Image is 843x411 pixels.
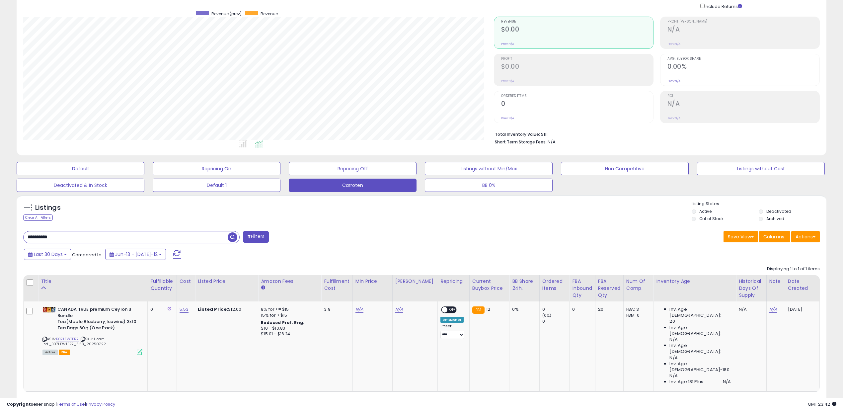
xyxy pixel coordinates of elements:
[150,306,171,312] div: 0
[289,179,417,192] button: Carroten
[788,278,817,292] div: Date Created
[626,306,649,312] div: FBA: 3
[667,116,680,120] small: Prev: N/A
[766,216,784,221] label: Archived
[261,312,316,318] div: 15% for > $15
[261,285,265,291] small: Amazon Fees.
[324,306,347,312] div: 3.9
[153,162,280,175] button: Repricing On
[35,203,61,212] h5: Listings
[572,306,590,312] div: 0
[695,2,750,10] div: Include Returns
[667,79,680,83] small: Prev: N/A
[211,11,242,17] span: Revenue (prev)
[34,251,63,258] span: Last 30 Days
[395,278,435,285] div: [PERSON_NAME]
[667,100,819,109] h2: N/A
[495,130,815,138] li: $111
[23,214,53,221] div: Clear All Filters
[425,179,553,192] button: BB 0%
[542,313,552,318] small: (0%)
[669,373,677,379] span: N/A
[395,306,403,313] a: N/A
[667,94,819,98] span: ROI
[501,26,653,35] h2: $0.00
[440,278,467,285] div: Repricing
[59,350,70,355] span: FBA
[626,278,651,292] div: Num of Comp.
[41,278,145,285] div: Title
[86,401,115,407] a: Privacy Policy
[261,278,318,285] div: Amazon Fees
[667,63,819,72] h2: 0.00%
[24,249,71,260] button: Last 30 Days
[17,179,144,192] button: Deactivated & In Stock
[699,216,724,221] label: Out of Stock
[198,306,228,312] b: Listed Price:
[626,312,649,318] div: FBM: 0
[198,306,253,312] div: $12.00
[667,26,819,35] h2: N/A
[767,266,820,272] div: Displaying 1 to 1 of 1 items
[724,231,758,242] button: Save View
[542,306,570,312] div: 0
[57,401,85,407] a: Terms of Use
[42,336,106,346] span: | SKU: Heart Ind._B07LFWTFR7_5.53_20250722
[723,379,731,385] span: N/A
[261,306,316,312] div: 8% for <= $15
[542,278,567,292] div: Ordered Items
[17,162,144,175] button: Default
[425,162,553,175] button: Listings without Min/Max
[656,278,733,285] div: Inventory Age
[495,131,540,137] b: Total Inventory Value:
[261,326,316,331] div: $10 - $10.83
[115,251,158,258] span: Jun-13 - [DATE]-12
[42,306,142,354] div: ASIN:
[669,325,731,337] span: Inv. Age [DEMOGRAPHIC_DATA]:
[561,162,689,175] button: Non Competitive
[261,11,278,17] span: Revenue
[512,306,534,312] div: 0%
[769,278,782,285] div: Note
[261,331,316,337] div: $15.01 - $16.24
[501,63,653,72] h2: $0.00
[739,278,764,299] div: Historical Days Of Supply
[669,379,704,385] span: Inv. Age 181 Plus:
[501,100,653,109] h2: 0
[769,306,777,313] a: N/A
[692,201,826,207] p: Listing States:
[289,162,417,175] button: Repricing Off
[105,249,166,260] button: Jun-13 - [DATE]-12
[180,306,189,313] a: 5.53
[153,179,280,192] button: Default 1
[548,139,556,145] span: N/A
[669,355,677,361] span: N/A
[150,278,174,292] div: Fulfillable Quantity
[788,306,814,312] div: [DATE]
[355,278,390,285] div: Min Price
[808,401,836,407] span: 2025-08-12 23:42 GMT
[669,318,675,324] span: 20
[699,208,712,214] label: Active
[472,306,485,314] small: FBA
[56,336,79,342] a: B07LFWTFR7
[7,401,115,408] div: seller snap | |
[669,343,731,355] span: Inv. Age [DEMOGRAPHIC_DATA]:
[542,318,570,324] div: 0
[598,278,621,299] div: FBA Reserved Qty
[501,116,514,120] small: Prev: N/A
[501,57,653,61] span: Profit
[355,306,363,313] a: N/A
[440,324,464,339] div: Preset:
[447,307,458,313] span: OFF
[472,278,507,292] div: Current Buybox Price
[501,42,514,46] small: Prev: N/A
[598,306,618,312] div: 20
[759,231,790,242] button: Columns
[501,79,514,83] small: Prev: N/A
[667,20,819,24] span: Profit [PERSON_NAME]
[791,231,820,242] button: Actions
[739,306,761,312] div: N/A
[261,320,304,325] b: Reduced Prof. Rng.
[501,94,653,98] span: Ordered Items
